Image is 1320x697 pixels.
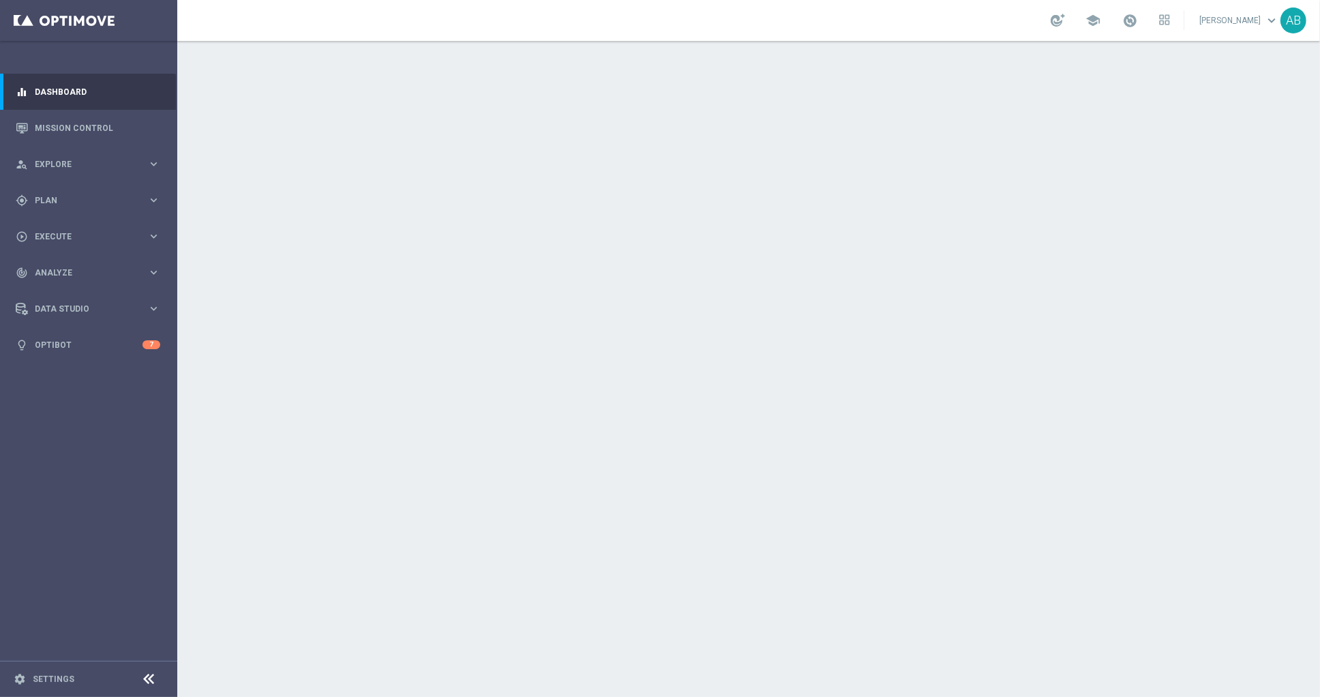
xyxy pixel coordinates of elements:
a: Mission Control [35,110,160,146]
span: school [1085,13,1100,28]
i: keyboard_arrow_right [147,158,160,170]
div: Analyze [16,267,147,279]
a: Settings [33,675,74,683]
div: Optibot [16,327,160,363]
button: gps_fixed Plan keyboard_arrow_right [15,195,161,206]
span: Plan [35,196,147,205]
a: [PERSON_NAME]keyboard_arrow_down [1198,10,1280,31]
span: Analyze [35,269,147,277]
i: play_circle_outline [16,231,28,243]
button: equalizer Dashboard [15,87,161,98]
div: Data Studio [16,303,147,315]
button: play_circle_outline Execute keyboard_arrow_right [15,231,161,242]
div: 7 [142,340,160,349]
span: Data Studio [35,305,147,313]
i: gps_fixed [16,194,28,207]
div: Mission Control [16,110,160,146]
i: keyboard_arrow_right [147,302,160,315]
i: lightbulb [16,339,28,351]
div: Explore [16,158,147,170]
div: Execute [16,231,147,243]
div: Plan [16,194,147,207]
button: track_changes Analyze keyboard_arrow_right [15,267,161,278]
span: Explore [35,160,147,168]
button: person_search Explore keyboard_arrow_right [15,159,161,170]
i: person_search [16,158,28,170]
i: keyboard_arrow_right [147,194,160,207]
span: keyboard_arrow_down [1264,13,1279,28]
i: track_changes [16,267,28,279]
i: equalizer [16,86,28,98]
i: keyboard_arrow_right [147,230,160,243]
button: Data Studio keyboard_arrow_right [15,303,161,314]
a: Dashboard [35,74,160,110]
div: Dashboard [16,74,160,110]
i: settings [14,673,26,685]
div: AB [1280,8,1306,33]
button: Mission Control [15,123,161,134]
i: keyboard_arrow_right [147,266,160,279]
a: Optibot [35,327,142,363]
button: lightbulb Optibot 7 [15,340,161,351]
span: Execute [35,233,147,241]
